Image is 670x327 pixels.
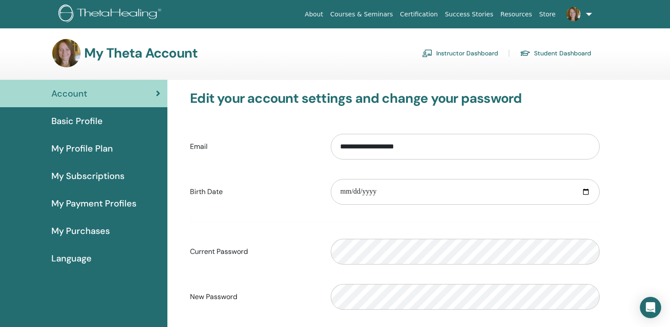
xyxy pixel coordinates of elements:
span: My Payment Profiles [51,197,136,210]
label: New Password [183,288,324,305]
a: Instructor Dashboard [422,46,498,60]
img: chalkboard-teacher.svg [422,49,433,57]
span: Language [51,252,92,265]
a: Courses & Seminars [327,6,397,23]
img: logo.png [58,4,164,24]
a: Store [536,6,559,23]
img: default.jpg [52,39,81,67]
img: default.jpg [566,7,581,21]
span: My Purchases [51,224,110,237]
a: About [301,6,326,23]
a: Certification [396,6,441,23]
a: Student Dashboard [520,46,591,60]
span: Basic Profile [51,114,103,128]
div: Open Intercom Messenger [640,297,661,318]
span: Account [51,87,87,100]
span: My Profile Plan [51,142,113,155]
label: Current Password [183,243,324,260]
h3: My Theta Account [84,45,198,61]
label: Birth Date [183,183,324,200]
img: graduation-cap.svg [520,50,531,57]
h3: Edit your account settings and change your password [190,90,600,106]
label: Email [183,138,324,155]
span: My Subscriptions [51,169,124,183]
a: Success Stories [442,6,497,23]
a: Resources [497,6,536,23]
